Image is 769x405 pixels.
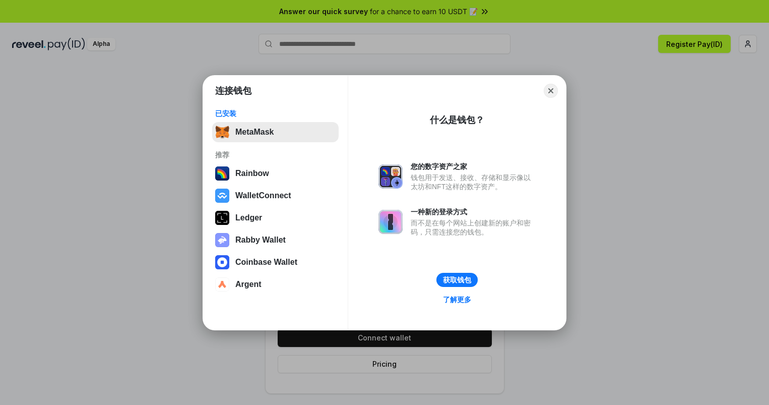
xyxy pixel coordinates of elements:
img: svg+xml,%3Csvg%20xmlns%3D%22http%3A%2F%2Fwww.w3.org%2F2000%2Fsvg%22%20fill%3D%22none%22%20viewBox... [378,210,403,234]
img: svg+xml,%3Csvg%20xmlns%3D%22http%3A%2F%2Fwww.w3.org%2F2000%2Fsvg%22%20width%3D%2228%22%20height%3... [215,211,229,225]
img: svg+xml,%3Csvg%20width%3D%2228%22%20height%3D%2228%22%20viewBox%3D%220%200%2028%2028%22%20fill%3D... [215,277,229,292]
div: 钱包用于发送、接收、存储和显示像以太坊和NFT这样的数字资产。 [411,173,536,191]
button: Close [544,84,558,98]
div: Rainbow [235,169,269,178]
div: 了解更多 [443,295,471,304]
div: Argent [235,280,262,289]
h1: 连接钱包 [215,85,251,97]
button: Coinbase Wallet [212,252,339,272]
img: svg+xml,%3Csvg%20width%3D%2228%22%20height%3D%2228%22%20viewBox%3D%220%200%2028%2028%22%20fill%3D... [215,255,229,269]
div: 获取钱包 [443,275,471,284]
button: Rainbow [212,163,339,184]
div: 什么是钱包？ [430,114,484,126]
a: 了解更多 [437,293,477,306]
img: svg+xml,%3Csvg%20xmlns%3D%22http%3A%2F%2Fwww.w3.org%2F2000%2Fsvg%22%20fill%3D%22none%22%20viewBox... [378,164,403,189]
img: svg+xml,%3Csvg%20xmlns%3D%22http%3A%2F%2Fwww.w3.org%2F2000%2Fsvg%22%20fill%3D%22none%22%20viewBox... [215,233,229,247]
div: 您的数字资产之家 [411,162,536,171]
div: 而不是在每个网站上创建新的账户和密码，只需连接您的钱包。 [411,218,536,237]
div: Coinbase Wallet [235,258,297,267]
button: Ledger [212,208,339,228]
img: svg+xml,%3Csvg%20fill%3D%22none%22%20height%3D%2233%22%20viewBox%3D%220%200%2035%2033%22%20width%... [215,125,229,139]
div: Rabby Wallet [235,236,286,245]
button: 获取钱包 [436,273,478,287]
div: WalletConnect [235,191,291,200]
button: WalletConnect [212,186,339,206]
img: svg+xml,%3Csvg%20width%3D%2228%22%20height%3D%2228%22%20viewBox%3D%220%200%2028%2028%22%20fill%3D... [215,189,229,203]
div: MetaMask [235,128,274,137]
div: Ledger [235,213,262,222]
div: 推荐 [215,150,336,159]
button: Argent [212,274,339,295]
img: svg+xml,%3Csvg%20width%3D%22120%22%20height%3D%22120%22%20viewBox%3D%220%200%20120%20120%22%20fil... [215,166,229,181]
div: 一种新的登录方式 [411,207,536,216]
button: Rabby Wallet [212,230,339,250]
button: MetaMask [212,122,339,142]
div: 已安装 [215,109,336,118]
